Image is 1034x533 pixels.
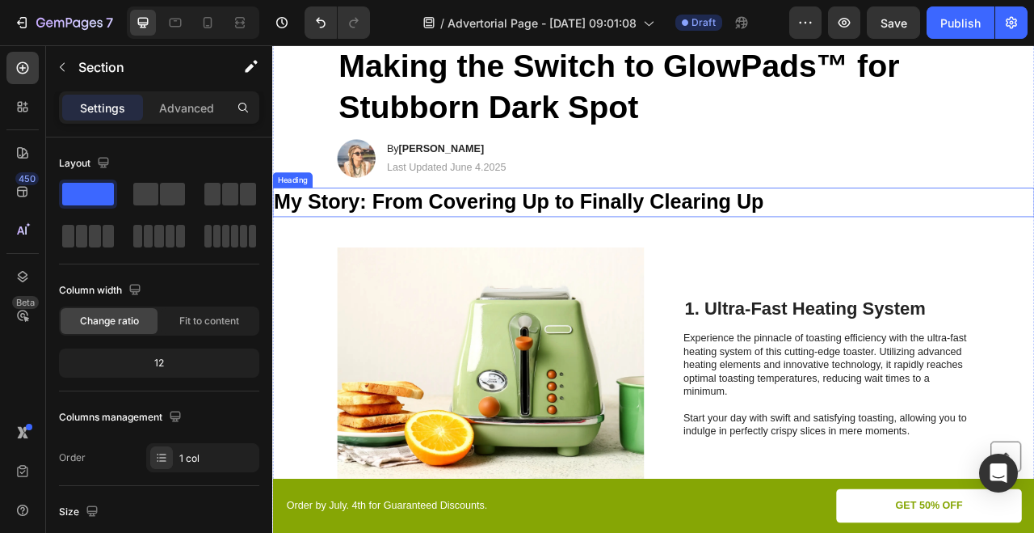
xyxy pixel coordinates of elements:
h2: 1. Ultra-Fast Heating System [523,320,887,351]
h2: By [144,122,299,142]
div: Publish [940,15,981,32]
p: Last Updated June 4.2025 [145,147,297,164]
p: ⁠⁠⁠⁠⁠⁠⁠ [2,183,968,217]
div: Column width [59,280,145,302]
span: Fit to content [179,314,239,328]
button: Save [867,6,920,39]
p: 7 [106,13,113,32]
span: Save [881,16,907,30]
span: My Story: From Covering Up to Finally Clearing Up [2,184,625,214]
div: Size [59,501,102,523]
div: Order [59,451,86,465]
div: 1 col [179,451,255,466]
div: Beta [12,296,39,309]
div: Columns management [59,407,185,429]
div: 12 [62,352,256,374]
p: Settings [80,99,125,116]
div: Rich Text Editor. Editing area: main [144,146,299,166]
span: / [440,15,444,32]
img: gempages_432750572815254551-0dd52757-f501-4f5a-9003-85088b00a725.webp [82,120,131,168]
p: Experience the pinnacle of toasting efficiency with the ultra-fast heating system of this cutting... [523,365,885,499]
strong: [PERSON_NAME] [161,125,269,138]
div: 450 [15,172,39,185]
p: Section [78,57,211,77]
div: Heading [3,164,48,179]
span: Draft [691,15,716,30]
div: Open Intercom Messenger [979,454,1018,493]
span: Change ratio [80,314,139,328]
iframe: Design area [272,45,1034,533]
div: Undo/Redo [305,6,370,39]
div: Layout [59,153,113,175]
button: Publish [927,6,994,39]
p: Advanced [159,99,214,116]
span: Advertorial Page - [DATE] 09:01:08 [448,15,637,32]
button: 7 [6,6,120,39]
